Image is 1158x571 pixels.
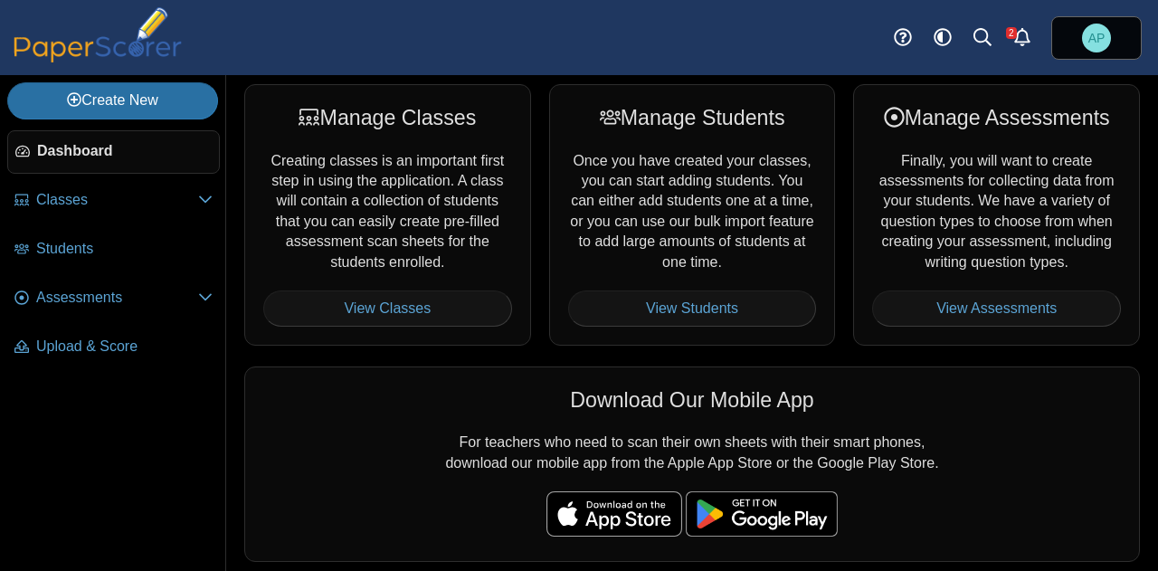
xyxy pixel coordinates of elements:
[36,337,213,357] span: Upload & Score
[686,491,838,537] img: google-play-badge.png
[7,228,220,271] a: Students
[1088,32,1106,44] span: Adam Pianka
[549,84,836,346] div: Once you have created your classes, you can start adding students. You can either add students on...
[1002,18,1042,58] a: Alerts
[7,50,188,65] a: PaperScorer
[1051,16,1142,60] a: Adam Pianka
[36,190,198,210] span: Classes
[7,179,220,223] a: Classes
[7,326,220,369] a: Upload & Score
[853,84,1140,346] div: Finally, you will want to create assessments for collecting data from your students. We have a va...
[263,103,512,132] div: Manage Classes
[244,84,531,346] div: Creating classes is an important first step in using the application. A class will contain a coll...
[37,141,212,161] span: Dashboard
[263,385,1121,414] div: Download Our Mobile App
[7,82,218,119] a: Create New
[568,290,817,327] a: View Students
[568,103,817,132] div: Manage Students
[7,130,220,174] a: Dashboard
[36,288,198,308] span: Assessments
[7,7,188,62] img: PaperScorer
[36,239,213,259] span: Students
[546,491,682,537] img: apple-store-badge.svg
[7,277,220,320] a: Assessments
[872,290,1121,327] a: View Assessments
[1082,24,1111,52] span: Adam Pianka
[872,103,1121,132] div: Manage Assessments
[244,366,1140,562] div: For teachers who need to scan their own sheets with their smart phones, download our mobile app f...
[263,290,512,327] a: View Classes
